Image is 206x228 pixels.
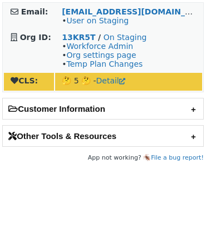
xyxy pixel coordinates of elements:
[151,154,204,161] a: File a bug report!
[98,33,101,42] strong: /
[21,7,48,16] strong: Email:
[2,152,204,163] footer: App not working? 🪳
[66,51,136,60] a: Org settings page
[3,98,203,119] h2: Customer Information
[104,33,147,42] a: On Staging
[66,60,143,68] a: Temp Plan Changes
[20,33,51,42] strong: Org ID:
[66,16,129,25] a: User on Staging
[55,73,202,91] td: 🤔 5 🤔 -
[62,42,143,68] span: • • •
[66,42,133,51] a: Workforce Admin
[96,76,125,85] a: Detail
[62,16,129,25] span: •
[11,76,38,85] strong: CLS:
[62,33,95,42] a: 13KR5T
[3,126,203,146] h2: Other Tools & Resources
